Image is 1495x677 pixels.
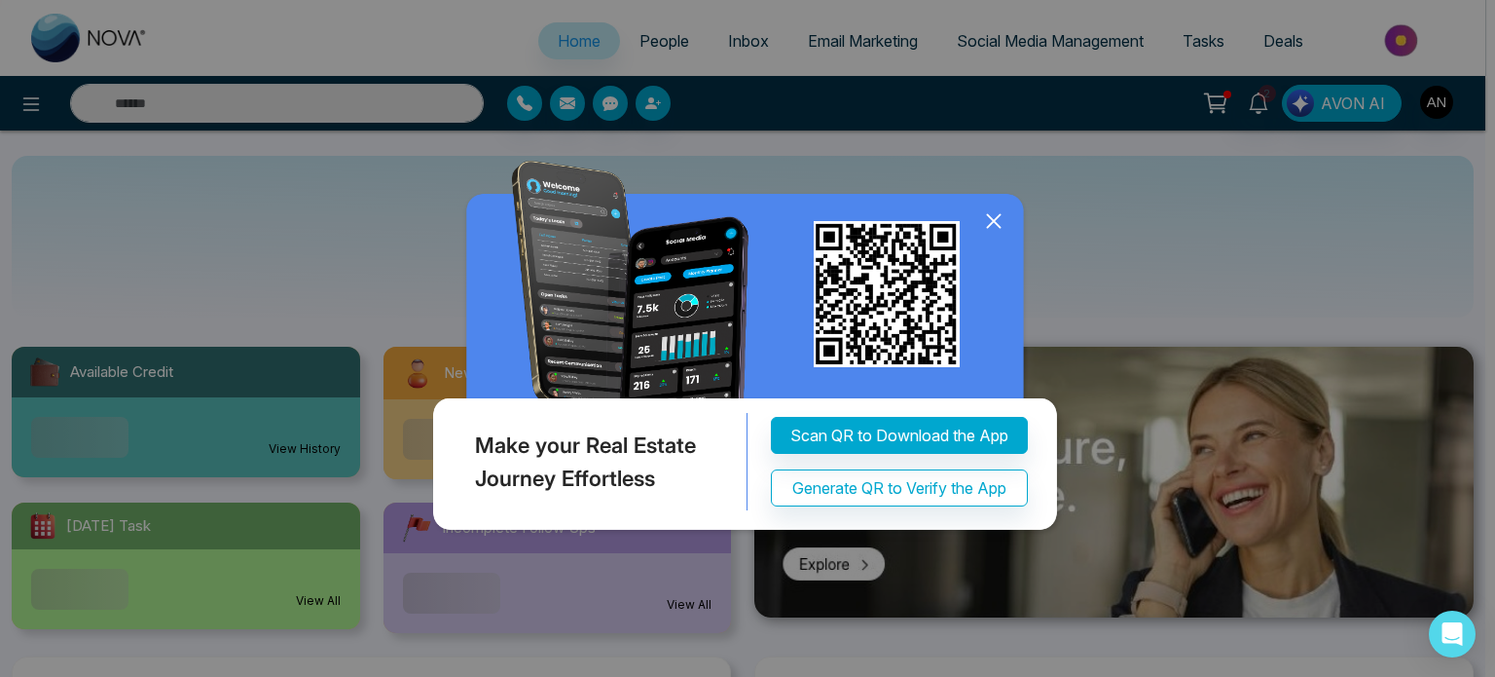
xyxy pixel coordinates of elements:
button: Scan QR to Download the App [771,417,1028,454]
img: QRModal [428,161,1067,540]
button: Generate QR to Verify the App [771,470,1028,507]
div: Make your Real Estate Journey Effortless [428,413,747,510]
div: Open Intercom Messenger [1429,611,1476,658]
img: qr_for_download_app.png [814,221,960,367]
